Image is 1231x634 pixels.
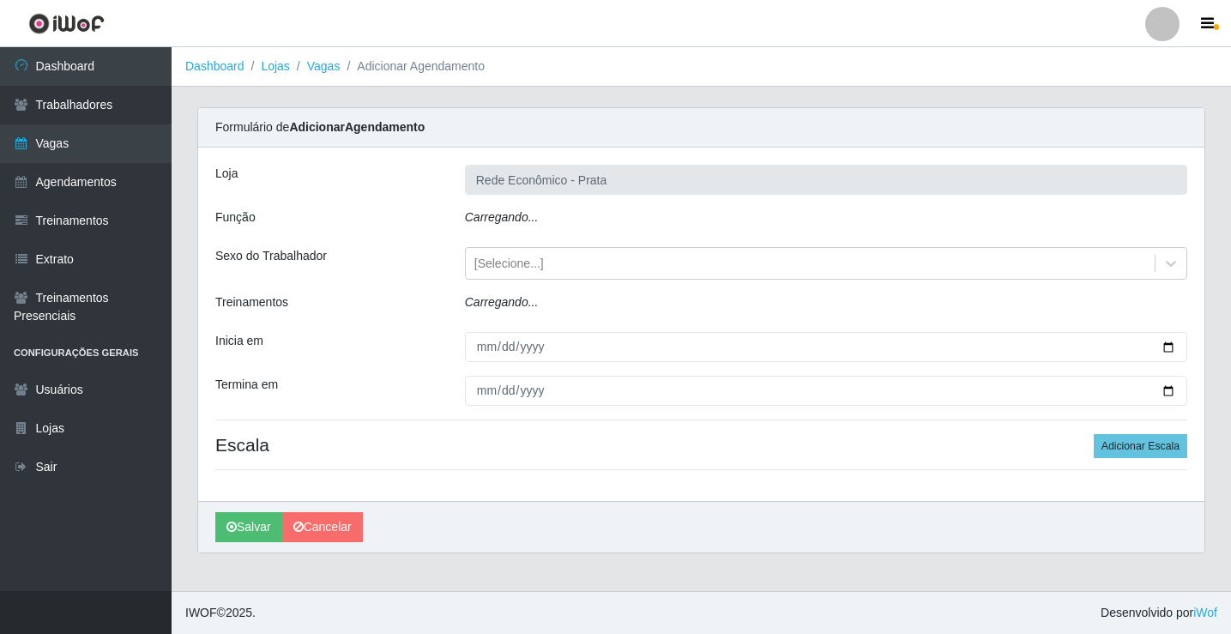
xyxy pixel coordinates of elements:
[215,434,1187,456] h4: Escala
[282,512,363,542] a: Cancelar
[185,59,244,73] a: Dashboard
[215,165,238,183] label: Loja
[28,13,105,34] img: CoreUI Logo
[340,57,485,75] li: Adicionar Agendamento
[289,120,425,134] strong: Adicionar Agendamento
[172,47,1231,87] nav: breadcrumb
[465,376,1187,406] input: 00/00/0000
[215,332,263,350] label: Inicia em
[474,255,544,273] div: [Selecione...]
[215,512,282,542] button: Salvar
[1094,434,1187,458] button: Adicionar Escala
[185,604,256,622] span: © 2025 .
[198,108,1204,148] div: Formulário de
[465,210,539,224] i: Carregando...
[1101,604,1217,622] span: Desenvolvido por
[215,208,256,226] label: Função
[215,247,327,265] label: Sexo do Trabalhador
[465,332,1187,362] input: 00/00/0000
[1193,606,1217,619] a: iWof
[185,606,217,619] span: IWOF
[261,59,289,73] a: Lojas
[215,293,288,311] label: Treinamentos
[215,376,278,394] label: Termina em
[465,295,539,309] i: Carregando...
[307,59,341,73] a: Vagas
